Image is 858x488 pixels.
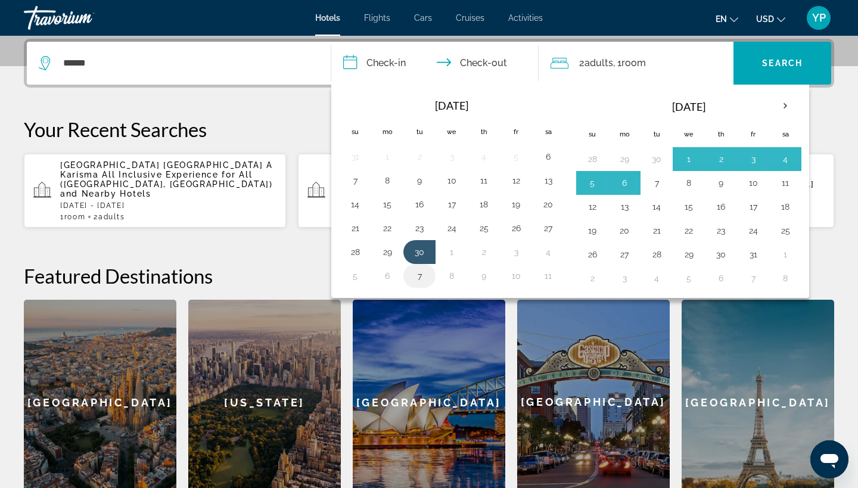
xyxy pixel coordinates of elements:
p: Your Recent Searches [24,117,834,141]
button: Day 11 [474,172,493,189]
button: Day 11 [776,175,795,191]
button: Day 29 [615,151,634,167]
button: Day 14 [647,198,666,215]
button: Day 9 [474,268,493,284]
button: Day 6 [539,148,558,165]
button: Day 19 [583,222,602,239]
span: Room [64,213,86,221]
button: Day 6 [711,270,730,287]
button: Day 30 [647,151,666,167]
button: Day 2 [410,148,429,165]
button: Day 16 [711,198,730,215]
span: Activities [508,13,543,23]
button: Day 5 [346,268,365,284]
button: Day 27 [615,246,634,263]
button: Day 24 [442,220,461,237]
span: , 1 [613,55,646,72]
button: Travelers: 2 adults, 0 children [539,42,734,85]
span: 2 [94,213,125,221]
button: Search [733,42,831,85]
button: Day 6 [378,268,397,284]
button: Day 21 [647,222,666,239]
button: Day 30 [711,246,730,263]
button: Day 28 [583,151,602,167]
span: Room [621,57,646,69]
button: Day 1 [679,151,698,167]
button: Day 9 [711,175,730,191]
span: Adults [98,213,125,221]
a: Cars [414,13,432,23]
button: Day 31 [346,148,365,165]
span: USD [756,14,774,24]
h2: Featured Destinations [24,264,834,288]
button: Day 2 [711,151,730,167]
button: Day 29 [679,246,698,263]
button: Day 1 [378,148,397,165]
button: Day 28 [647,246,666,263]
button: Day 18 [776,198,795,215]
button: Day 4 [776,151,795,167]
p: [DATE] - [DATE] [60,201,276,210]
button: Day 2 [583,270,602,287]
button: Day 8 [442,268,461,284]
div: Search widget [27,42,831,85]
button: Day 10 [744,175,763,191]
span: 2 [579,55,613,72]
button: Day 19 [506,196,526,213]
button: Day 4 [647,270,666,287]
button: Check in and out dates [331,42,539,85]
button: Day 3 [442,148,461,165]
button: Day 17 [442,196,461,213]
button: Change currency [756,10,785,27]
button: Day 18 [474,196,493,213]
a: Cruises [456,13,484,23]
button: Change language [716,10,738,27]
button: Day 3 [615,270,634,287]
a: Flights [364,13,390,23]
button: Day 5 [506,148,526,165]
button: Day 12 [506,172,526,189]
button: Day 15 [378,196,397,213]
button: User Menu [803,5,834,30]
button: Day 1 [442,244,461,260]
button: Day 3 [506,244,526,260]
button: Day 20 [615,222,634,239]
button: Day 2 [474,244,493,260]
button: Day 25 [474,220,493,237]
button: Day 15 [679,198,698,215]
button: Day 13 [615,198,634,215]
button: Day 20 [539,196,558,213]
button: Day 23 [410,220,429,237]
button: Day 22 [378,220,397,237]
button: Day 29 [378,244,397,260]
span: Hotels [315,13,340,23]
button: Day 10 [442,172,461,189]
button: Day 24 [744,222,763,239]
span: YP [812,12,826,24]
button: [GEOGRAPHIC_DATA] [GEOGRAPHIC_DATA] A Karisma All Inclusive Experience for All ([GEOGRAPHIC_DATA]... [24,153,286,228]
button: Day 8 [378,172,397,189]
button: Sandos Cancún All Inclusive Adults Only (Cancun, [GEOGRAPHIC_DATA]) and Nearby Hotels[DATE] - [DA... [298,153,560,228]
span: Adults [585,57,613,69]
button: Day 9 [410,172,429,189]
button: Day 8 [776,270,795,287]
button: Day 26 [583,246,602,263]
span: en [716,14,727,24]
button: Day 30 [410,244,429,260]
button: Day 4 [539,244,558,260]
button: Day 7 [410,268,429,284]
button: Day 5 [679,270,698,287]
button: Day 26 [506,220,526,237]
iframe: Botón para iniciar la ventana de mensajería [810,440,848,478]
button: Day 11 [539,268,558,284]
button: Day 8 [679,175,698,191]
button: Day 1 [776,246,795,263]
button: Day 4 [474,148,493,165]
button: Next month [769,92,801,120]
button: Day 7 [346,172,365,189]
th: [DATE] [608,92,769,121]
button: Day 21 [346,220,365,237]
